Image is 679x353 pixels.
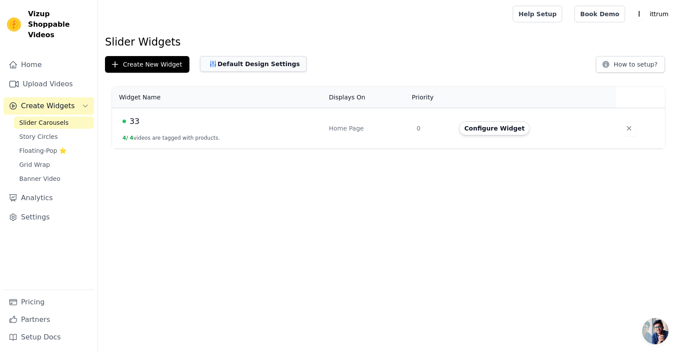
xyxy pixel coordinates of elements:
button: Default Design Settings [200,56,307,72]
a: Setup Docs [3,328,94,346]
button: Delete widget [621,120,637,136]
a: Pricing [3,293,94,311]
button: 4/ 4videos are tagged with products. [122,134,220,141]
a: Grid Wrap [14,159,94,171]
a: Story Circles [14,131,94,143]
td: 0 [411,108,454,149]
a: Upload Videos [3,75,94,93]
img: Vizup [7,18,21,32]
th: Displays On [324,87,412,108]
a: Analytics [3,189,94,207]
span: Floating-Pop ⭐ [19,146,66,155]
button: Create Widgets [3,97,94,115]
span: Create Widgets [21,101,75,111]
button: How to setup? [596,56,665,73]
span: Slider Carousels [19,118,69,127]
button: Create New Widget [105,56,189,73]
a: Home [3,56,94,74]
a: Banner Video [14,173,94,185]
a: Open chat [642,318,668,344]
a: Partners [3,311,94,328]
p: ittrum [646,6,672,22]
span: 4 [130,135,133,141]
div: Home Page [329,124,406,133]
a: Book Demo [574,6,625,22]
span: 4 / [122,135,128,141]
a: Floating-Pop ⭐ [14,145,94,157]
span: Grid Wrap [19,160,50,169]
span: Vizup Shoppable Videos [28,9,91,40]
span: Banner Video [19,174,60,183]
span: Live Published [122,120,126,123]
a: How to setup? [596,62,665,71]
a: Help Setup [513,6,562,22]
text: I [638,10,640,18]
button: Configure Widget [459,121,530,135]
a: Slider Carousels [14,116,94,129]
button: I ittrum [632,6,672,22]
h1: Slider Widgets [105,35,672,49]
th: Priority [411,87,454,108]
span: 33 [129,115,140,127]
span: Story Circles [19,132,58,141]
a: Settings [3,208,94,226]
th: Widget Name [112,87,324,108]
